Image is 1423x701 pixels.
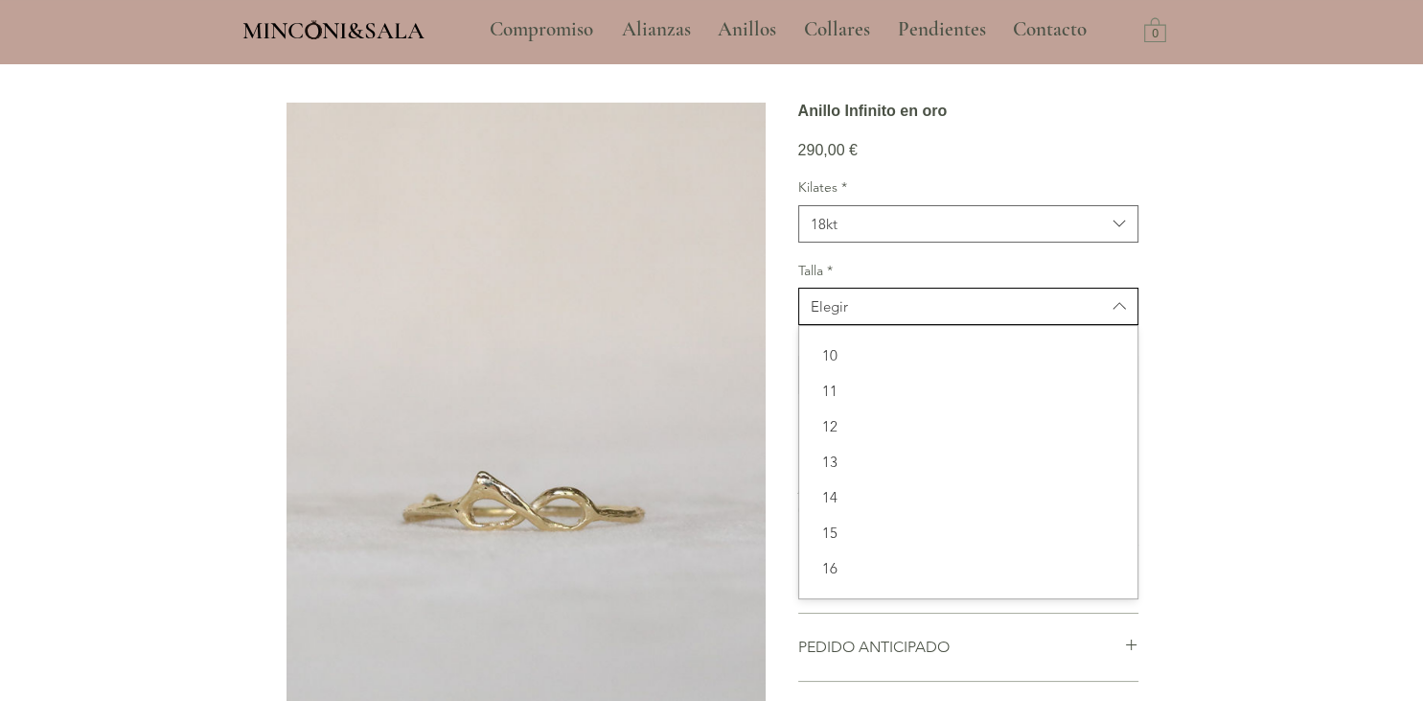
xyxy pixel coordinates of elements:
p: Compromiso [480,6,603,54]
a: Contacto [998,6,1102,54]
div: 12 [799,409,1137,444]
label: Talla [798,262,1138,281]
a: MINCONI&SALA [242,12,425,44]
span: 16 [811,558,1126,578]
label: Kilates [798,178,1138,198]
div: 13 [799,444,1137,479]
nav: Sitio [438,6,1139,54]
a: Pendientes [884,6,998,54]
div: Elegir [811,296,848,316]
span: 10 [811,345,1126,365]
img: Minconi Sala [306,20,322,39]
span: 14 [811,487,1126,507]
p: Anillos [708,6,786,54]
div: 10 [799,338,1137,373]
div: 18kt [811,214,838,234]
div: 11 [799,373,1137,409]
div: 17 [799,586,1137,621]
span: 290,00 € [798,142,858,158]
span: MINCONI&SALA [242,16,425,45]
span: 15 [811,523,1126,543]
span: 11 [811,381,1126,401]
button: PEDIDO ANTICIPADO [798,637,1138,658]
a: Anillos [703,6,790,54]
a: Carrito con 0 ítems [1144,16,1166,42]
p: Contacto [1003,6,1096,54]
a: Compromiso [475,6,608,54]
p: Collares [794,6,880,54]
h2: PEDIDO ANTICIPADO [798,637,1124,658]
div: 16 [799,550,1137,586]
p: Pendientes [888,6,996,54]
div: 15 [799,515,1137,550]
a: Collares [790,6,884,54]
span: 13 [811,452,1126,472]
p: Alianzas [612,6,700,54]
span: 12 [811,416,1126,436]
div: 14 [799,479,1137,515]
a: Alianzas [608,6,703,54]
text: 0 [1152,28,1159,41]
h1: Anillo Infinito en oro [798,102,1138,120]
button: Talla [798,288,1138,325]
button: Kilates [798,205,1138,243]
